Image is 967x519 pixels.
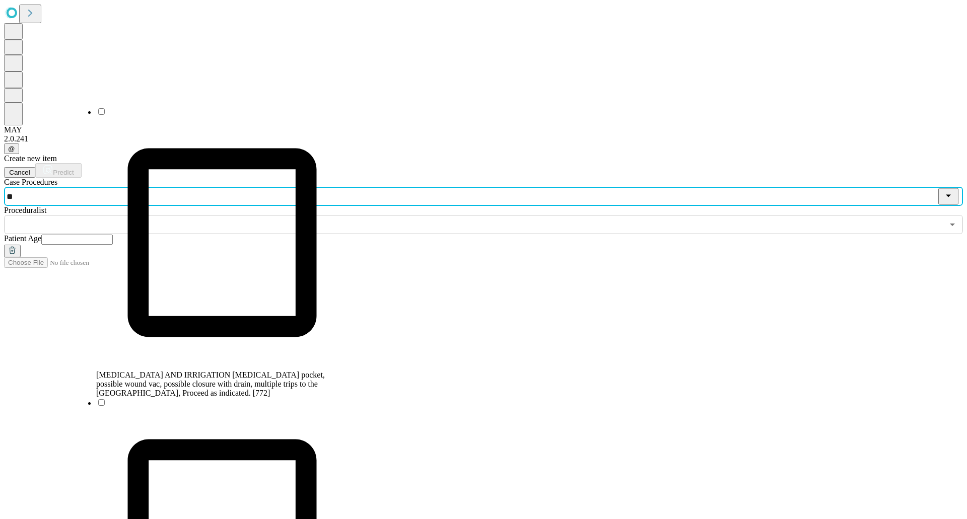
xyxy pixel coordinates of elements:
[4,125,963,134] div: MAY
[4,167,35,178] button: Cancel
[4,178,57,186] span: Scheduled Procedure
[4,154,57,163] span: Create new item
[35,163,82,178] button: Predict
[4,206,46,214] span: Proceduralist
[4,134,963,143] div: 2.0.241
[8,145,15,153] span: @
[96,370,325,397] span: [MEDICAL_DATA] AND IRRIGATION [MEDICAL_DATA] pocket, possible wound vac, possible closure with dr...
[9,169,30,176] span: Cancel
[945,217,959,232] button: Open
[53,169,74,176] span: Predict
[938,188,958,205] button: Close
[4,234,41,243] span: Patient Age
[4,143,19,154] button: @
